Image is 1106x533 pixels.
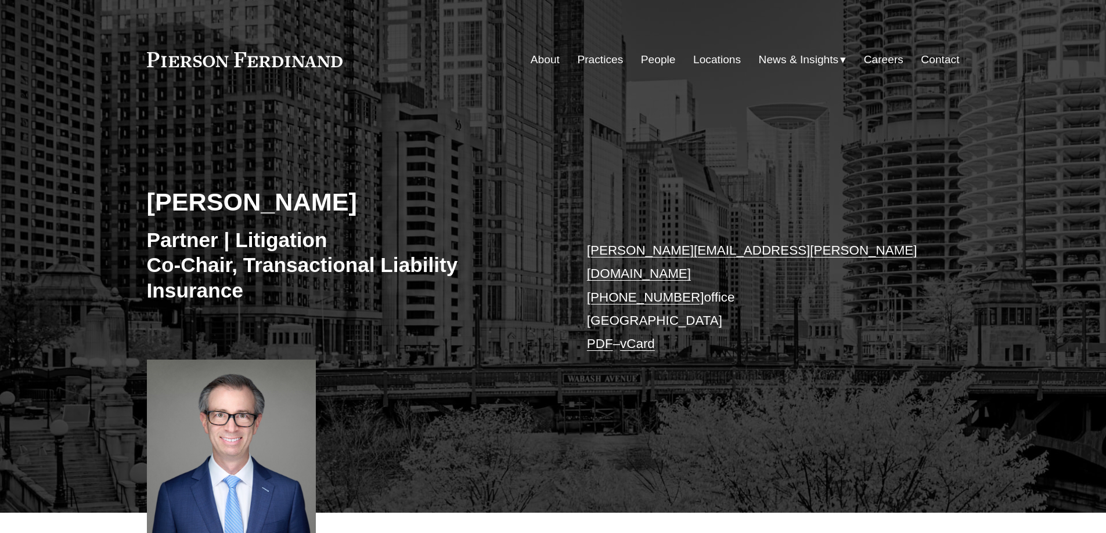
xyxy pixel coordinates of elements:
[759,49,846,71] a: folder dropdown
[587,243,917,281] a: [PERSON_NAME][EMAIL_ADDRESS][PERSON_NAME][DOMAIN_NAME]
[693,49,741,71] a: Locations
[577,49,623,71] a: Practices
[147,227,553,303] h3: Partner | Litigation Co-Chair, Transactional Liability Insurance
[921,49,959,71] a: Contact
[759,50,839,70] span: News & Insights
[620,336,655,351] a: vCard
[531,49,560,71] a: About
[864,49,903,71] a: Careers
[641,49,676,71] a: People
[587,336,613,351] a: PDF
[587,239,925,356] p: office [GEOGRAPHIC_DATA] –
[147,187,553,217] h2: [PERSON_NAME]
[587,290,704,304] a: [PHONE_NUMBER]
